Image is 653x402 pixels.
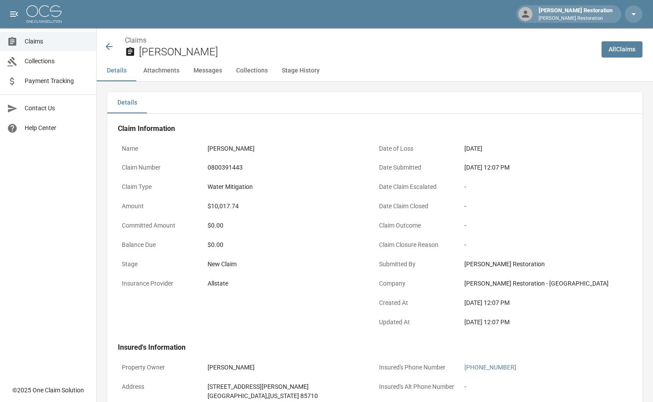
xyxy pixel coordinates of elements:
button: Details [107,92,147,113]
button: Collections [229,60,275,81]
span: Help Center [25,123,89,133]
a: Claims [125,36,146,44]
p: [PERSON_NAME] Restoration [539,15,613,22]
p: Date Submitted [375,159,461,176]
p: Date of Loss [375,140,461,157]
div: $0.00 [208,221,371,230]
p: Created At [375,294,461,311]
div: 0800391443 [208,163,243,172]
p: Insured's Alt Phone Number [375,378,461,395]
div: anchor tabs [97,60,653,81]
p: Date Claim Escalated [375,178,461,196]
div: [DATE] 12:07 PM [464,318,628,327]
p: Committed Amount [118,217,204,234]
div: [PERSON_NAME] Restoration - [GEOGRAPHIC_DATA] [464,279,628,288]
div: $10,017.74 [208,202,239,211]
p: Date Claim Closed [375,198,461,215]
div: Water Mitigation [208,182,253,192]
span: Collections [25,57,89,66]
img: ocs-logo-white-transparent.png [26,5,62,23]
div: © 2025 One Claim Solution [12,386,84,395]
p: Insured's Phone Number [375,359,461,376]
p: Claim Outcome [375,217,461,234]
button: Stage History [275,60,327,81]
button: Details [97,60,136,81]
p: Company [375,275,461,292]
div: - [464,182,628,192]
div: [DATE] 12:07 PM [464,298,628,308]
button: Attachments [136,60,186,81]
p: Property Owner [118,359,204,376]
button: open drawer [5,5,23,23]
nav: breadcrumb [125,35,595,46]
p: Stage [118,256,204,273]
a: AllClaims [602,41,642,58]
p: Address [118,378,204,395]
button: Messages [186,60,229,81]
div: [DATE] 12:07 PM [464,163,628,172]
div: [DATE] [464,144,482,153]
div: [GEOGRAPHIC_DATA] , [US_STATE] 85710 [208,391,318,401]
div: [STREET_ADDRESS][PERSON_NAME] [208,382,318,391]
p: Claim Number [118,159,204,176]
div: - [464,221,628,230]
div: - [464,240,628,250]
div: Allstate [208,279,228,288]
span: Payment Tracking [25,76,89,86]
p: Balance Due [118,236,204,254]
span: Contact Us [25,104,89,113]
p: Insurance Provider [118,275,204,292]
p: Submitted By [375,256,461,273]
span: Claims [25,37,89,46]
div: - [464,382,466,391]
div: $0.00 [208,240,371,250]
h4: Claim Information [118,124,632,133]
div: [PERSON_NAME] [208,363,255,372]
p: Amount [118,198,204,215]
p: Updated At [375,314,461,331]
p: Claim Type [118,178,204,196]
div: [PERSON_NAME] Restoration [535,6,616,22]
div: details tabs [107,92,642,113]
h2: [PERSON_NAME] [139,46,595,58]
p: Claim Closure Reason [375,236,461,254]
a: [PHONE_NUMBER] [464,364,516,371]
div: [PERSON_NAME] [208,144,255,153]
div: - [464,202,628,211]
div: [PERSON_NAME] Restoration [464,260,628,269]
p: Name [118,140,204,157]
h4: Insured's Information [118,343,632,352]
div: New Claim [208,260,371,269]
